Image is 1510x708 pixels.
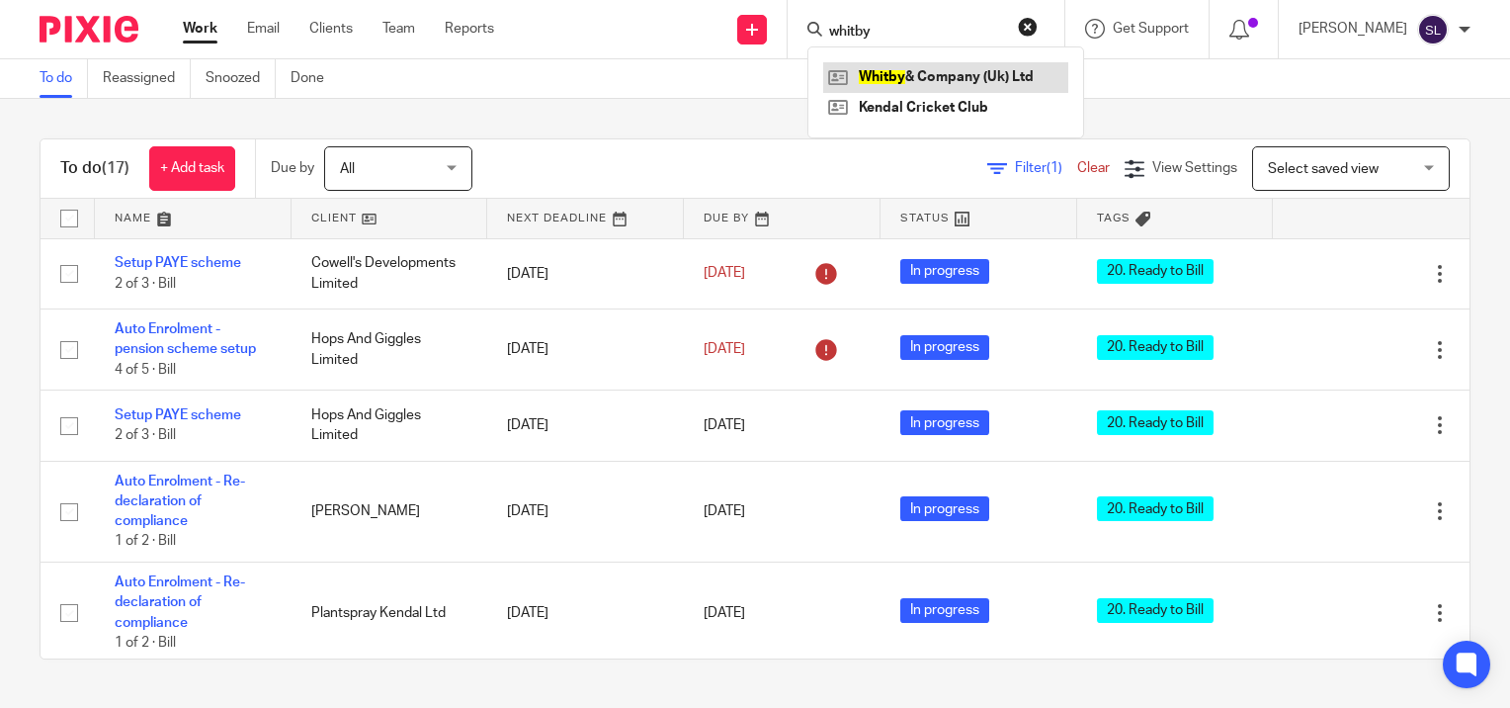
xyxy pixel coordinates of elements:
a: Work [183,19,217,39]
a: Auto Enrolment - Re-declaration of compliance [115,575,245,630]
span: Filter [1015,161,1077,175]
span: In progress [900,598,989,623]
span: View Settings [1152,161,1237,175]
a: Snoozed [206,59,276,98]
a: Auto Enrolment - Re-declaration of compliance [115,475,245,529]
button: Clear [1018,17,1038,37]
a: Setup PAYE scheme [115,408,241,422]
span: 2 of 3 · Bill [115,277,176,291]
a: + Add task [149,146,235,191]
span: 20. Ready to Bill [1097,410,1214,435]
span: (17) [102,160,129,176]
img: Pixie [40,16,138,43]
td: [DATE] [487,238,684,309]
a: Reports [445,19,494,39]
span: Tags [1097,213,1131,223]
span: 20. Ready to Bill [1097,598,1214,623]
a: Email [247,19,280,39]
a: Reassigned [103,59,191,98]
span: 1 of 2 · Bill [115,636,176,650]
p: [PERSON_NAME] [1299,19,1407,39]
span: In progress [900,259,989,284]
td: [PERSON_NAME] [292,461,488,563]
span: (1) [1047,161,1062,175]
span: 20. Ready to Bill [1097,259,1214,284]
img: svg%3E [1417,14,1449,45]
a: Setup PAYE scheme [115,256,241,270]
td: Plantspray Kendal Ltd [292,563,488,664]
span: [DATE] [704,342,745,356]
td: Cowell's Developments Limited [292,238,488,309]
a: Auto Enrolment - pension scheme setup [115,322,256,356]
span: Select saved view [1268,162,1379,176]
span: [DATE] [704,418,745,432]
td: [DATE] [487,309,684,390]
span: All [340,162,355,176]
a: Clients [309,19,353,39]
span: [DATE] [704,267,745,281]
td: Hops And Giggles Limited [292,391,488,461]
span: 20. Ready to Bill [1097,335,1214,360]
span: In progress [900,410,989,435]
span: 1 of 2 · Bill [115,535,176,549]
span: [DATE] [704,504,745,518]
a: Clear [1077,161,1110,175]
a: To do [40,59,88,98]
span: In progress [900,335,989,360]
a: Team [382,19,415,39]
a: Done [291,59,339,98]
span: 20. Ready to Bill [1097,496,1214,521]
p: Due by [271,158,314,178]
span: In progress [900,496,989,521]
span: [DATE] [704,606,745,620]
td: [DATE] [487,563,684,664]
td: [DATE] [487,391,684,461]
td: [DATE] [487,461,684,563]
span: 4 of 5 · Bill [115,363,176,377]
span: 2 of 3 · Bill [115,428,176,442]
h1: To do [60,158,129,179]
td: Hops And Giggles Limited [292,309,488,390]
span: Get Support [1113,22,1189,36]
input: Search [827,24,1005,42]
